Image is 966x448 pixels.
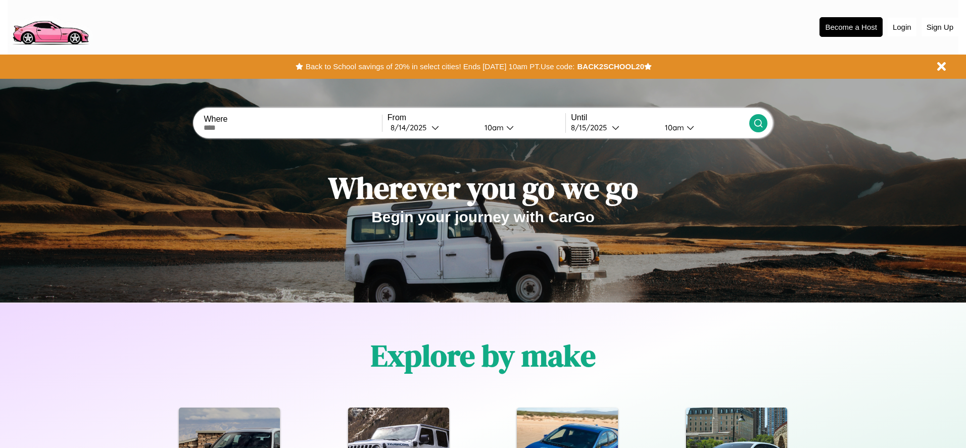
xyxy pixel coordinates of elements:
label: From [388,113,565,122]
button: Become a Host [819,17,883,37]
div: 10am [660,123,687,132]
div: 10am [479,123,506,132]
div: 8 / 15 / 2025 [571,123,612,132]
button: 10am [657,122,749,133]
img: logo [8,5,93,47]
button: Back to School savings of 20% in select cities! Ends [DATE] 10am PT.Use code: [303,60,577,74]
button: 10am [476,122,565,133]
button: Login [888,18,916,36]
label: Until [571,113,749,122]
div: 8 / 14 / 2025 [391,123,431,132]
b: BACK2SCHOOL20 [577,62,644,71]
label: Where [204,115,381,124]
button: Sign Up [922,18,958,36]
button: 8/14/2025 [388,122,476,133]
h1: Explore by make [371,335,596,376]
